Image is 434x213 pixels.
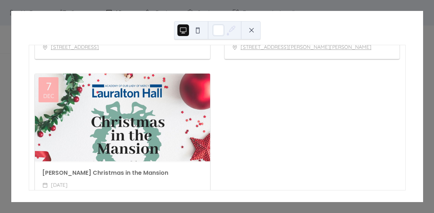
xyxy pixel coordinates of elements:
div: ​ [42,43,48,52]
span: [DATE] [51,181,68,190]
div: [PERSON_NAME] Christmas in the Mansion [35,169,210,177]
div: 7 [46,81,52,92]
a: [STREET_ADDRESS] [51,43,99,52]
div: ​ [42,190,48,198]
div: ​ [42,181,48,190]
span: - [70,190,72,198]
span: 10:00am [51,190,70,198]
div: ​ [232,43,238,52]
a: [STREET_ADDRESS][PERSON_NAME][PERSON_NAME] [241,43,371,52]
span: 4:00pm [72,190,89,198]
div: Dec [43,93,54,99]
